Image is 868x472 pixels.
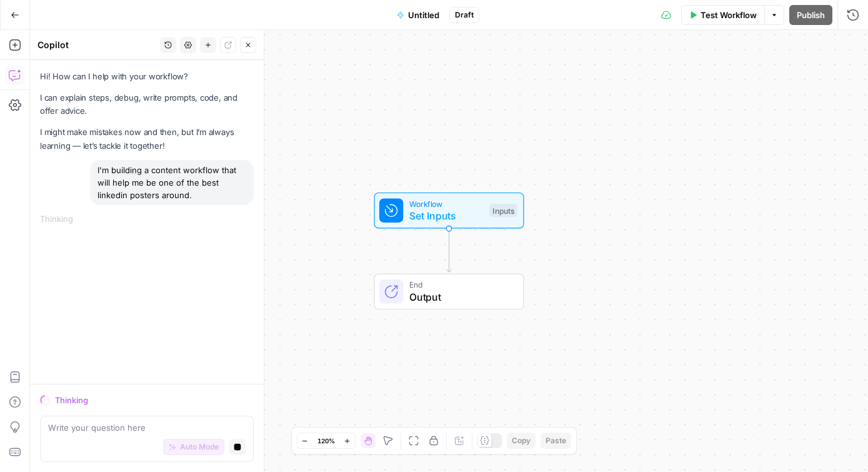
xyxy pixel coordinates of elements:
button: Test Workflow [681,5,764,25]
span: Workflow [409,198,484,209]
button: Copy [507,433,536,449]
div: Inputs [489,204,517,218]
span: End [409,279,511,291]
p: I might make mistakes now and then, but I’m always learning — let’s tackle it together! [40,126,254,152]
button: Paste [541,433,571,449]
div: ... [73,213,81,225]
div: WorkflowSet InputsInputs [333,193,566,229]
div: I'm building a content workflow that will help me be one of the best linkedin posters around. [90,160,254,205]
div: Copilot [37,39,156,51]
g: Edge from start to end [447,229,451,273]
span: Publish [797,9,825,21]
span: Paste [546,435,566,446]
span: Auto Mode [180,441,219,453]
button: Auto Mode [163,439,224,455]
span: Draft [455,9,474,21]
p: I can explain steps, debug, write prompts, code, and offer advice. [40,91,254,118]
button: Untitled [389,5,447,25]
span: Test Workflow [701,9,757,21]
p: Hi! How can I help with your workflow? [40,70,254,83]
span: Set Inputs [409,208,484,223]
span: Untitled [408,9,439,21]
div: Thinking [40,213,254,225]
div: Thinking [55,394,254,406]
div: EndOutput [333,274,566,310]
span: 120% [317,436,335,446]
span: Output [409,289,511,304]
span: Copy [512,435,531,446]
button: Publish [789,5,832,25]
